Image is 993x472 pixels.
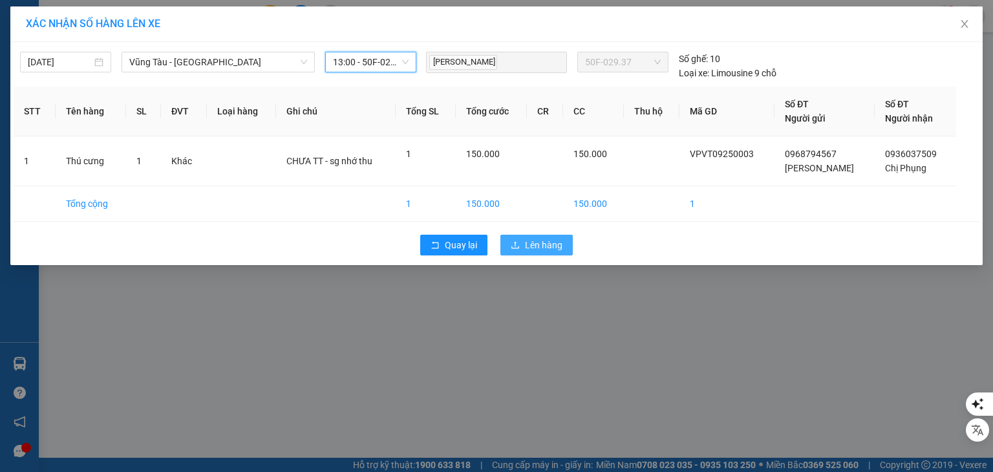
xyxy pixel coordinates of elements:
[511,241,520,251] span: upload
[527,87,563,136] th: CR
[624,87,679,136] th: Thu hộ
[563,87,624,136] th: CC
[946,6,983,43] button: Close
[525,238,562,252] span: Lên hàng
[129,52,307,72] span: Vũng Tàu - Sài Gòn
[679,66,709,80] span: Loại xe:
[429,55,497,70] span: [PERSON_NAME]
[679,66,776,80] div: Limousine 9 chỗ
[885,163,926,173] span: Chị Phụng
[56,87,126,136] th: Tên hàng
[396,186,456,222] td: 1
[785,163,854,173] span: [PERSON_NAME]
[679,87,774,136] th: Mã GD
[333,52,409,72] span: 13:00 - 50F-029.37
[885,113,933,123] span: Người nhận
[563,186,624,222] td: 150.000
[431,241,440,251] span: rollback
[207,87,276,136] th: Loại hàng
[959,19,970,29] span: close
[396,87,456,136] th: Tổng SL
[585,52,660,72] span: 50F-029.37
[785,113,826,123] span: Người gửi
[885,99,909,109] span: Số ĐT
[573,149,607,159] span: 150.000
[420,235,487,255] button: rollbackQuay lại
[286,156,372,166] span: CHƯA TT - sg nhớ thu
[56,136,126,186] td: Thú cưng
[161,136,208,186] td: Khác
[785,99,809,109] span: Số ĐT
[276,87,396,136] th: Ghi chú
[456,87,527,136] th: Tổng cước
[885,149,937,159] span: 0936037509
[445,238,477,252] span: Quay lại
[456,186,527,222] td: 150.000
[300,58,308,66] span: down
[14,87,56,136] th: STT
[679,186,774,222] td: 1
[500,235,573,255] button: uploadLên hàng
[679,52,708,66] span: Số ghế:
[679,52,720,66] div: 10
[406,149,411,159] span: 1
[161,87,208,136] th: ĐVT
[785,149,837,159] span: 0968794567
[56,186,126,222] td: Tổng cộng
[126,87,161,136] th: SL
[136,156,142,166] span: 1
[690,149,754,159] span: VPVT09250003
[28,55,92,69] input: 15/09/2025
[14,136,56,186] td: 1
[26,17,160,30] span: XÁC NHẬN SỐ HÀNG LÊN XE
[466,149,500,159] span: 150.000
